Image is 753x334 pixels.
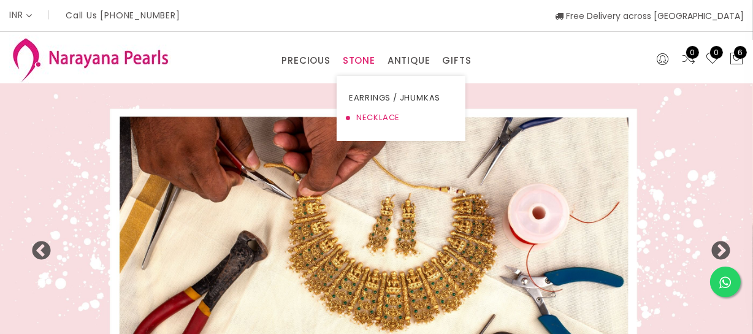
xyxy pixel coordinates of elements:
a: STONE [343,51,375,70]
span: 0 [686,46,699,59]
button: 6 [729,51,744,67]
span: 0 [710,46,723,59]
a: EARRINGS / JHUMKAS [349,88,453,108]
a: PRECIOUS [281,51,330,70]
a: GIFTS [442,51,471,70]
a: 0 [705,51,720,67]
button: Previous [31,241,43,253]
a: 0 [681,51,696,67]
span: Free Delivery across [GEOGRAPHIC_DATA] [555,10,744,22]
a: NECKLACE [349,108,453,127]
a: ANTIQUE [388,51,430,70]
p: Call Us [PHONE_NUMBER] [66,11,180,20]
span: 6 [734,46,747,59]
button: Next [710,241,722,253]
